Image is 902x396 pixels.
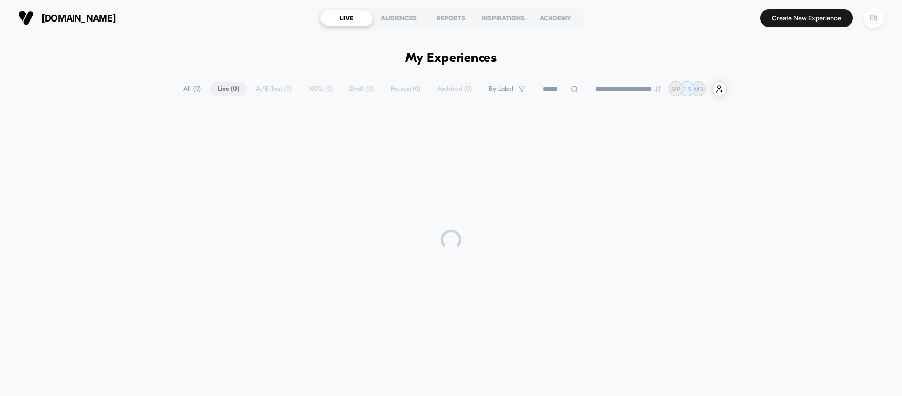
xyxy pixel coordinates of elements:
div: AUDIENCES [373,10,425,26]
img: end [655,86,661,92]
span: All ( 0 ) [176,82,208,96]
span: [DOMAIN_NAME] [41,13,116,24]
button: ES [861,8,887,29]
button: Create New Experience [760,9,853,27]
div: ES [864,8,884,28]
p: MB [694,85,703,93]
div: REPORTS [425,10,477,26]
h1: My Experiences [405,51,497,66]
div: LIVE [320,10,373,26]
div: INSPIRATIONS [477,10,529,26]
p: MB [671,85,681,93]
img: Visually logo [18,10,34,26]
p: ES [683,85,691,93]
span: By Label [489,85,513,93]
button: [DOMAIN_NAME] [15,10,119,26]
div: ACADEMY [529,10,582,26]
